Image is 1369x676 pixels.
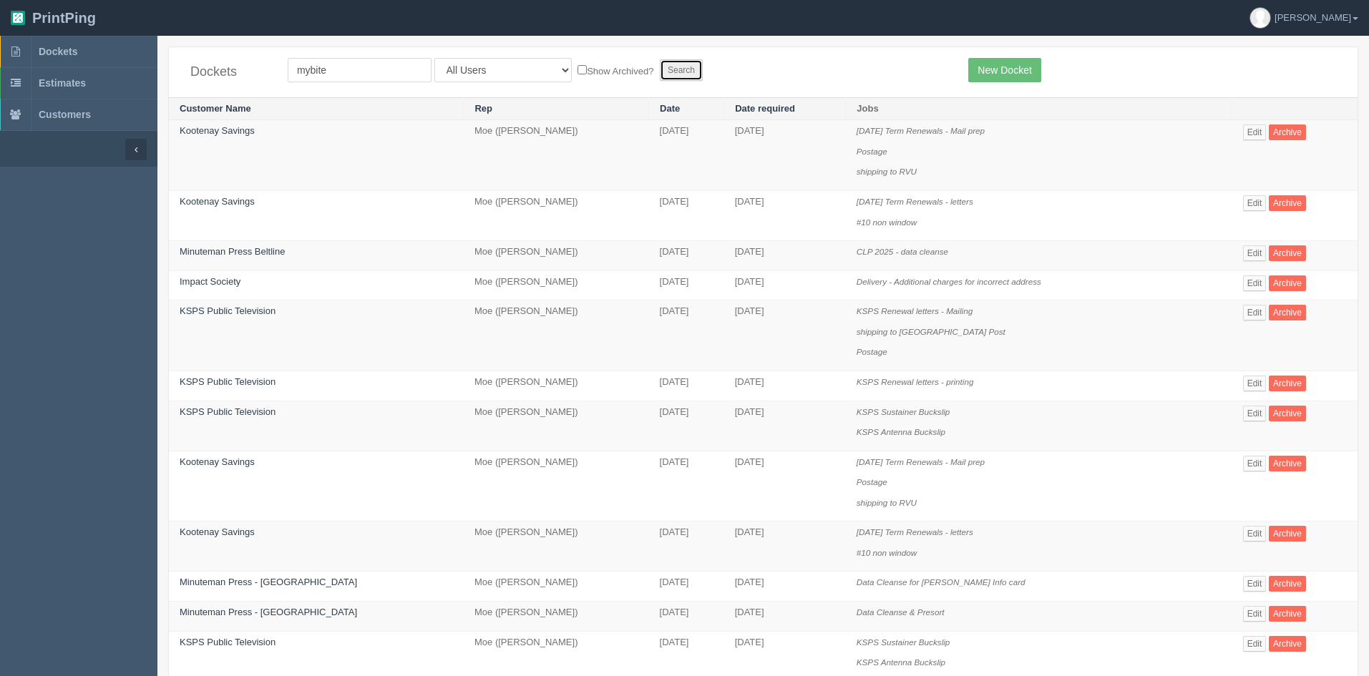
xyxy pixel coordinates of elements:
i: shipping to RVU [857,167,917,176]
td: [DATE] [649,270,724,300]
a: Minuteman Press - [GEOGRAPHIC_DATA] [180,607,357,617]
a: Archive [1269,606,1306,622]
i: shipping to [GEOGRAPHIC_DATA] Post [857,327,1005,336]
a: Impact Society [180,276,240,287]
td: [DATE] [649,602,724,632]
a: Edit [1243,245,1267,261]
a: Archive [1269,124,1306,140]
a: Edit [1243,376,1267,391]
label: Show Archived? [578,62,653,79]
a: Minuteman Press Beltline [180,246,285,257]
a: Rep [474,103,492,114]
i: KSPS Antenna Buckslip [857,657,945,667]
a: Edit [1243,456,1267,471]
i: [DATE] Term Renewals - letters [857,527,973,537]
a: Kootenay Savings [180,526,255,537]
i: [DATE] Term Renewals - Mail prep [857,126,985,135]
a: Kootenay Savings [180,196,255,207]
a: Edit [1243,636,1267,652]
span: Customers [39,109,91,120]
a: Kootenay Savings [180,456,255,467]
td: Moe ([PERSON_NAME]) [464,270,649,300]
td: [DATE] [724,572,846,602]
a: KSPS Public Television [180,406,276,417]
a: Archive [1269,376,1306,391]
i: Postage [857,477,887,486]
td: Moe ([PERSON_NAME]) [464,602,649,632]
td: [DATE] [724,241,846,271]
a: KSPS Public Television [180,376,276,387]
td: [DATE] [724,270,846,300]
td: [DATE] [649,300,724,371]
th: Jobs [846,97,1232,120]
a: Edit [1243,576,1267,592]
i: KSPS Sustainer Buckslip [857,407,950,416]
td: Moe ([PERSON_NAME]) [464,521,649,572]
a: Edit [1243,406,1267,421]
i: KSPS Antenna Buckslip [857,427,945,436]
td: Moe ([PERSON_NAME]) [464,401,649,451]
a: Date required [735,103,795,114]
a: KSPS Public Television [180,637,276,647]
td: [DATE] [649,451,724,521]
img: logo-3e63b451c926e2ac314895c53de4908e5d424f24456219fb08d385ab2e579770.png [11,11,25,25]
td: Moe ([PERSON_NAME]) [464,572,649,602]
a: Archive [1269,406,1306,421]
span: Estimates [39,77,86,89]
a: Archive [1269,245,1306,261]
i: #10 non window [857,217,917,227]
td: [DATE] [649,191,724,241]
td: Moe ([PERSON_NAME]) [464,371,649,401]
i: Data Cleanse & Presort [857,607,945,617]
td: Moe ([PERSON_NAME]) [464,451,649,521]
a: Customer Name [180,103,251,114]
td: Moe ([PERSON_NAME]) [464,241,649,271]
td: [DATE] [724,602,846,632]
a: Edit [1243,606,1267,622]
i: [DATE] Term Renewals - Mail prep [857,457,985,466]
a: Edit [1243,195,1267,211]
input: Customer Name [288,58,432,82]
a: Archive [1269,576,1306,592]
i: Postage [857,347,887,356]
a: KSPS Public Television [180,305,276,316]
td: Moe ([PERSON_NAME]) [464,300,649,371]
td: [DATE] [724,371,846,401]
td: Moe ([PERSON_NAME]) [464,191,649,241]
h4: Dockets [190,65,266,79]
a: Archive [1269,305,1306,320]
i: Data Cleanse for [PERSON_NAME] Info card [857,577,1025,587]
i: KSPS Renewal letters - Mailing [857,306,973,315]
td: [DATE] [724,451,846,521]
td: [DATE] [724,300,846,371]
a: Archive [1269,195,1306,211]
input: Search [660,59,703,81]
td: [DATE] [649,521,724,572]
td: [DATE] [649,401,724,451]
i: Delivery - Additional charges for incorrect address [857,277,1041,286]
a: Edit [1243,526,1267,542]
a: Archive [1269,636,1306,652]
td: [DATE] [649,120,724,191]
td: [DATE] [724,120,846,191]
i: shipping to RVU [857,498,917,507]
td: [DATE] [724,521,846,572]
a: Archive [1269,526,1306,542]
a: Archive [1269,275,1306,291]
i: Postage [857,147,887,156]
i: KSPS Renewal letters - printing [857,377,974,386]
i: #10 non window [857,548,917,557]
span: Dockets [39,46,77,57]
td: [DATE] [724,401,846,451]
i: CLP 2025 - data cleanse [857,247,948,256]
a: Kootenay Savings [180,125,255,136]
a: Edit [1243,305,1267,320]
a: Date [660,103,680,114]
a: New Docket [968,58,1041,82]
img: avatar_default-7531ab5dedf162e01f1e0bb0964e6a185e93c5c22dfe317fb01d7f8cd2b1632c.jpg [1250,8,1270,28]
td: [DATE] [649,572,724,602]
input: Show Archived? [578,65,587,74]
a: Archive [1269,456,1306,471]
td: [DATE] [724,191,846,241]
td: [DATE] [649,241,724,271]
